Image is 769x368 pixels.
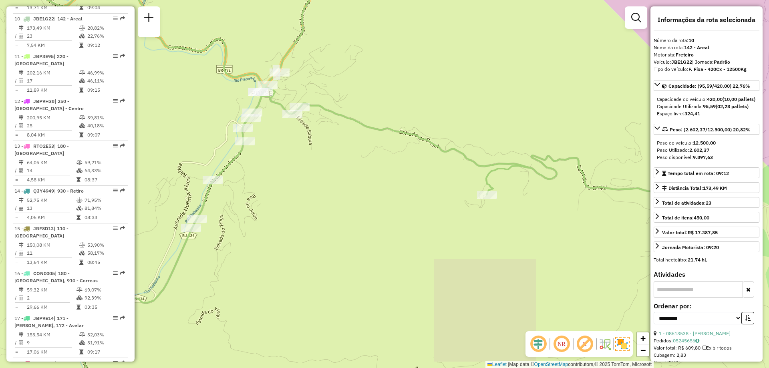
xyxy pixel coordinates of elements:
[14,4,18,12] td: =
[84,303,125,311] td: 03:35
[14,348,18,356] td: =
[14,16,83,22] span: 10 -
[706,200,711,206] strong: 23
[657,103,756,110] div: Capacidade Utilizada:
[26,86,79,94] td: 11,89 KM
[87,241,125,249] td: 53,90%
[26,69,79,77] td: 202,16 KM
[654,16,759,24] h4: Informações da rota selecionada
[87,131,125,139] td: 09:07
[26,32,79,40] td: 23
[670,127,751,133] span: Peso: (2.602,37/12.500,00) 20,82%
[84,196,125,204] td: 71,95%
[657,147,756,154] div: Peso Utilizado:
[673,338,699,344] a: 05245656
[76,168,83,173] i: % de utilização da cubagem
[33,16,54,22] span: JBE1G22
[76,288,83,292] i: % de utilização do peso
[662,229,718,236] div: Valor total:
[87,32,125,40] td: 22,76%
[79,88,83,93] i: Tempo total em rota
[26,339,79,347] td: 9
[79,332,85,337] i: % de utilização do peso
[688,257,707,263] strong: 21,74 hL
[654,182,759,193] a: Distância Total:173,49 KM
[84,159,125,167] td: 59,21%
[14,32,18,40] td: /
[120,271,125,275] em: Rota exportada
[14,77,18,85] td: /
[26,159,76,167] td: 64,05 KM
[703,185,727,191] span: 173,49 KM
[26,24,79,32] td: 173,49 KM
[654,352,686,358] span: Cubagem: 2,83
[662,214,709,221] div: Total de itens:
[84,204,125,212] td: 81,84%
[684,111,700,117] strong: 324,41
[87,122,125,130] td: 40,18%
[19,340,24,345] i: Total de Atividades
[703,103,716,109] strong: 95,59
[26,77,79,85] td: 17
[19,288,24,292] i: Distância Total
[689,147,709,153] strong: 2.602,37
[76,206,83,211] i: % de utilização da cubagem
[26,286,76,294] td: 59,32 KM
[19,115,24,120] i: Distância Total
[79,340,85,345] i: % de utilização da cubagem
[33,360,55,366] span: CON0003
[14,204,18,212] td: /
[654,124,759,135] a: Peso: (2.602,37/12.500,00) 20,82%
[640,333,646,343] span: +
[657,96,756,103] div: Capacidade do veículo:
[113,54,118,58] em: Opções
[598,338,611,350] img: Fluxo de ruas
[120,360,125,365] em: Rota exportada
[695,338,699,343] i: Observações
[33,270,55,276] span: CON0005
[87,69,125,77] td: 46,99%
[654,93,759,121] div: Capacidade: (95,59/420,00) 22,76%
[79,350,83,354] i: Tempo total em rota
[26,176,76,184] td: 4,58 KM
[14,176,18,184] td: =
[657,140,716,146] span: Peso do veículo:
[14,143,69,156] span: 13 -
[534,362,568,367] a: OpenStreetMap
[26,167,76,175] td: 14
[120,188,125,193] em: Rota exportada
[14,53,68,66] span: | 220 - [GEOGRAPHIC_DATA]
[14,270,98,284] span: | 180 - [GEOGRAPHIC_DATA], 910 - Correas
[19,198,24,203] i: Distância Total
[668,170,729,176] span: Tempo total em rota: 09:12
[654,301,759,311] label: Ordenar por:
[54,16,83,22] span: | 142 - Areal
[662,200,711,206] span: Total de atividades:
[14,213,18,221] td: =
[688,37,694,43] strong: 10
[26,213,76,221] td: 4,06 KM
[668,83,750,89] span: Capacidade: (95,59/420,00) 22,76%
[19,168,24,173] i: Total de Atividades
[113,16,118,21] em: Opções
[19,296,24,300] i: Total de Atividades
[26,331,79,339] td: 153,54 KM
[87,41,125,49] td: 09:12
[14,339,18,347] td: /
[637,332,649,344] a: Zoom in
[693,154,713,160] strong: 9.897,63
[654,359,680,365] span: Peso: 83,37
[693,140,716,146] strong: 12.500,00
[120,316,125,320] em: Rota exportada
[76,177,81,182] i: Tempo total em rota
[508,362,509,367] span: |
[723,96,755,102] strong: (10,00 pallets)
[654,58,759,66] div: Veículo:
[14,294,18,302] td: /
[703,345,732,351] span: Exibir todos
[26,249,79,257] td: 11
[19,251,24,255] i: Total de Atividades
[654,80,759,91] a: Capacidade: (95,59/420,00) 22,76%
[113,99,118,103] em: Opções
[87,114,125,122] td: 39,81%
